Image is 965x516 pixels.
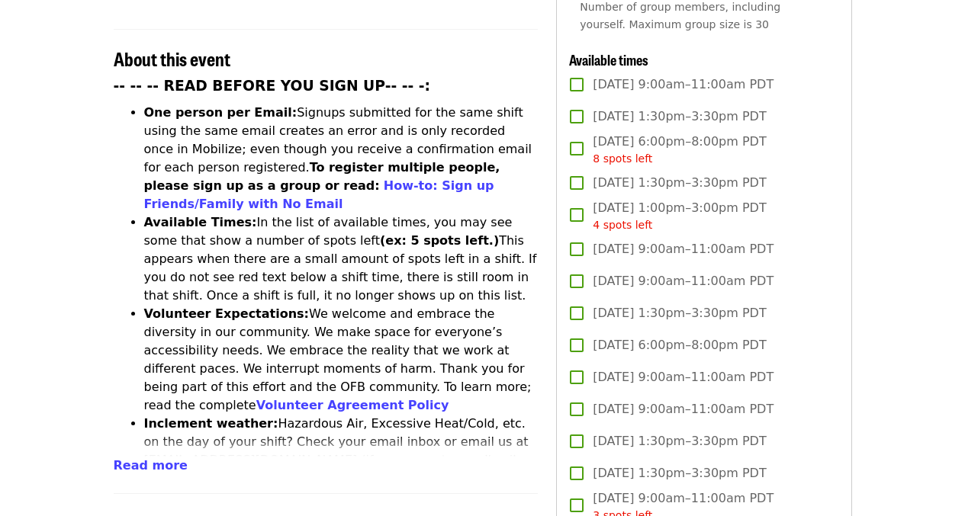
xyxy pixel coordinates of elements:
span: About this event [114,45,230,72]
li: Signups submitted for the same shift using the same email creates an error and is only recorded o... [144,104,539,213]
a: How-to: Sign up Friends/Family with No Email [144,178,494,211]
li: Hazardous Air, Excessive Heat/Cold, etc. on the day of your shift? Check your email inbox or emai... [144,415,539,506]
span: [DATE] 1:30pm–3:30pm PDT [593,107,766,126]
span: [DATE] 6:00pm–8:00pm PDT [593,133,766,167]
span: [DATE] 9:00am–11:00am PDT [593,75,774,94]
span: 4 spots left [593,219,652,231]
span: [DATE] 1:30pm–3:30pm PDT [593,304,766,322]
a: Volunteer Agreement Policy [256,398,449,412]
span: [DATE] 1:30pm–3:30pm PDT [593,464,766,482]
span: [DATE] 1:30pm–3:30pm PDT [593,432,766,450]
li: We welcome and embrace the diversity in our community. We make space for everyone’s accessibility... [144,305,539,415]
span: [DATE] 9:00am–11:00am PDT [593,368,774,386]
span: [DATE] 6:00pm–8:00pm PDT [593,336,766,354]
span: Read more [114,458,188,473]
strong: To register multiple people, please sign up as a group or read: [144,160,500,193]
strong: One person per Email: [144,105,298,120]
strong: (ex: 5 spots left.) [380,233,499,248]
span: [DATE] 9:00am–11:00am PDT [593,240,774,258]
span: [DATE] 9:00am–11:00am PDT [593,400,774,418]
strong: Available Times: [144,215,257,229]
span: [DATE] 9:00am–11:00am PDT [593,272,774,290]
strong: Inclement weather: [144,416,278,431]
span: [DATE] 1:30pm–3:30pm PDT [593,174,766,192]
strong: -- -- -- READ BEFORE YOU SIGN UP-- -- -: [114,78,431,94]
span: Number of group members, including yourself. Maximum group size is 30 [580,1,780,30]
li: In the list of available times, you may see some that show a number of spots left This appears wh... [144,213,539,305]
button: Read more [114,457,188,475]
span: [DATE] 1:00pm–3:00pm PDT [593,199,766,233]
span: 8 spots left [593,152,652,165]
span: Available times [569,50,648,69]
strong: Volunteer Expectations: [144,306,310,321]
